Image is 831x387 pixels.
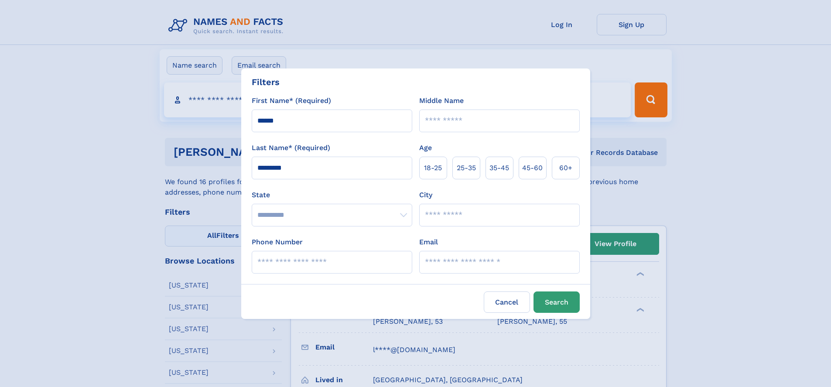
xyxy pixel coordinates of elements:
label: State [252,190,412,200]
span: 60+ [559,163,572,173]
label: Age [419,143,432,153]
label: Phone Number [252,237,303,247]
span: 45‑60 [522,163,543,173]
span: 25‑35 [457,163,476,173]
span: 18‑25 [424,163,442,173]
label: City [419,190,432,200]
button: Search [533,291,580,313]
span: 35‑45 [489,163,509,173]
label: Email [419,237,438,247]
label: Cancel [484,291,530,313]
label: Last Name* (Required) [252,143,330,153]
label: First Name* (Required) [252,96,331,106]
div: Filters [252,75,280,89]
label: Middle Name [419,96,464,106]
